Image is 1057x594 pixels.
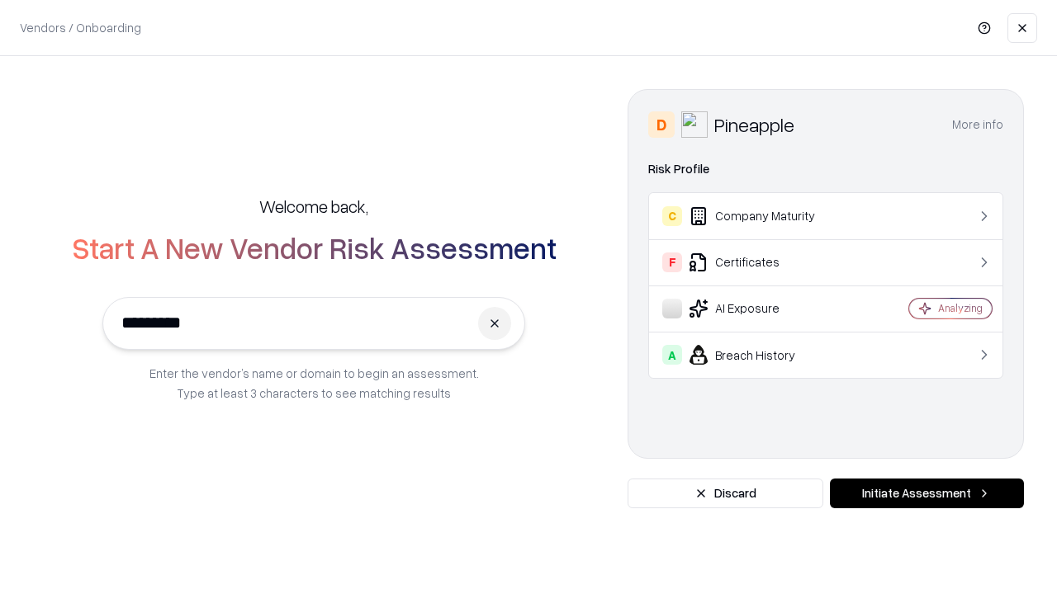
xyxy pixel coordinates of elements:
[662,206,860,226] div: Company Maturity
[830,478,1024,508] button: Initiate Assessment
[662,345,860,365] div: Breach History
[714,111,794,138] div: Pineapple
[681,111,708,138] img: Pineapple
[648,159,1003,179] div: Risk Profile
[259,195,368,218] h5: Welcome back,
[662,252,860,272] div: Certificates
[662,345,682,365] div: A
[628,478,823,508] button: Discard
[938,301,983,315] div: Analyzing
[20,19,141,36] p: Vendors / Onboarding
[149,363,479,403] p: Enter the vendor’s name or domain to begin an assessment. Type at least 3 characters to see match...
[648,111,675,138] div: D
[662,252,682,272] div: F
[72,231,557,264] h2: Start A New Vendor Risk Assessment
[952,110,1003,139] button: More info
[662,299,860,318] div: AI Exposure
[662,206,682,226] div: C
